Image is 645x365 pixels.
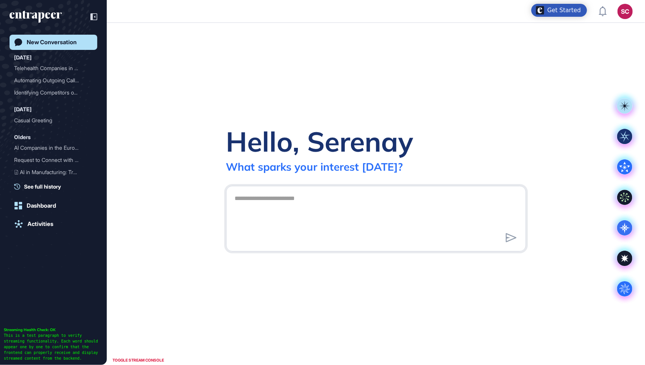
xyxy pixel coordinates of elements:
div: Request to Connect with Tracy [14,154,93,166]
span: See full history [24,182,61,191]
div: New Conversation [27,39,77,46]
div: Get Started [547,6,581,14]
div: Activities [27,221,53,227]
div: [DATE] [14,53,32,62]
div: entrapeer-logo [10,11,62,23]
a: Dashboard [10,198,97,213]
div: Automating Outgoing Calls in Call Centers [14,74,93,86]
button: SC [618,4,633,19]
div: AI Companies in the Europ... [14,142,87,154]
div: Telehealth Companies in the US: A Focus on the Health Industry [14,62,93,74]
div: Casual Greeting [14,114,87,126]
div: TOGGLE STREAM CONSOLE [111,355,166,365]
div: Request to Connect with T... [14,154,87,166]
div: Identifying Competitors of Veritus Agent [14,86,93,99]
a: New Conversation [10,35,97,50]
div: Hello, Serenay [226,124,413,158]
div: AI in Manufacturing: Tran... [14,166,87,178]
div: Open Get Started checklist [531,4,587,17]
div: Automating Outgoing Calls... [14,74,87,86]
a: See full history [14,182,97,191]
div: Dashboard [27,202,56,209]
div: Olders [14,133,31,142]
img: launcher-image-alternative-text [536,6,544,14]
div: Casual Greeting [14,114,93,126]
div: What sparks your interest [DATE]? [226,160,403,173]
div: AI in Manufacturing: Transforming Processes and Enhancing Efficiency [14,166,93,178]
div: [DATE] [14,105,32,114]
div: AI Companies in the European Finance Industry [14,142,93,154]
div: Identifying Competitors o... [14,86,87,99]
a: Activities [10,216,97,232]
div: Telehealth Companies in t... [14,62,87,74]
